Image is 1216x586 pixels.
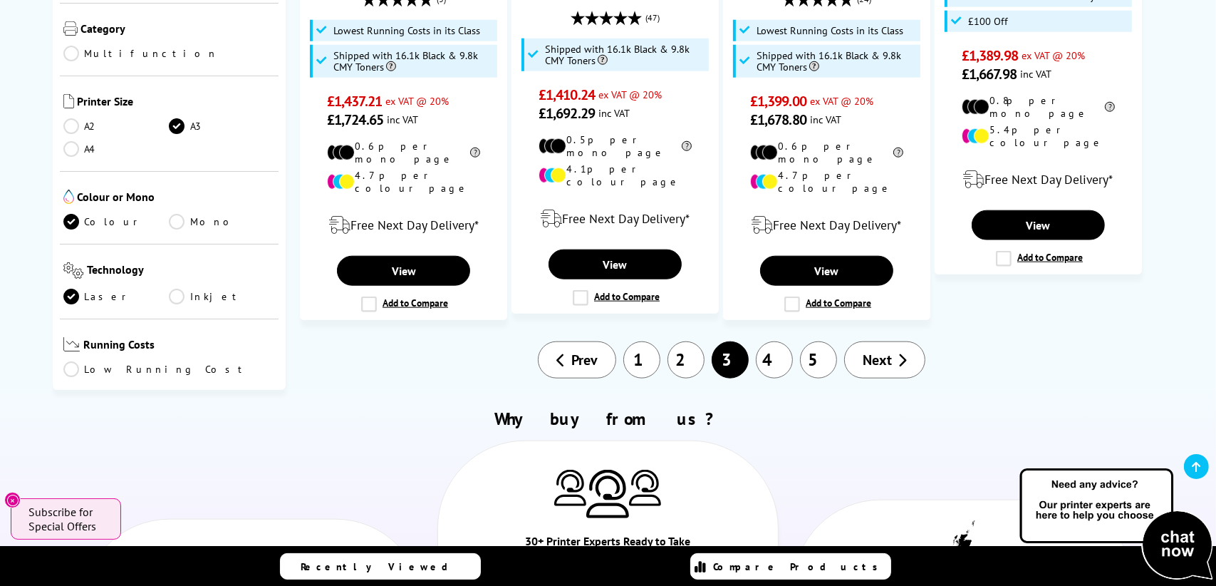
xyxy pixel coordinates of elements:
[63,289,170,304] a: Laser
[757,50,918,73] span: Shipped with 16.1k Black & 9.8k CMY Toners
[1022,48,1085,62] span: ex VAT @ 20%
[586,470,629,519] img: Printer Experts
[327,92,382,110] span: £1,437.21
[78,190,276,207] span: Colour or Mono
[800,341,837,379] a: 5
[962,46,1018,65] span: £1,389.98
[714,560,886,573] span: Compare Products
[538,341,616,379] a: Prev
[327,140,480,165] li: 0.6p per mono page
[629,470,661,506] img: Printer Experts
[810,94,873,108] span: ex VAT @ 20%
[333,50,494,73] span: Shipped with 16.1k Black & 9.8k CMY Toners
[523,533,693,574] div: 30+ Printer Experts Ready to Take Your Call
[554,470,586,506] img: Printer Experts
[63,141,170,157] a: A4
[750,169,903,195] li: 4.7p per colour page
[63,118,170,134] a: A2
[519,199,711,239] div: modal_delivery
[63,214,170,230] a: Colour
[598,88,662,101] span: ex VAT @ 20%
[385,94,449,108] span: ex VAT @ 20%
[844,341,925,379] a: Next
[327,169,480,195] li: 4.7p per colour page
[623,341,660,379] a: 1
[333,25,480,36] span: Lowest Running Costs in its Class
[750,110,806,129] span: £1,678.80
[690,553,891,580] a: Compare Products
[810,113,841,126] span: inc VAT
[571,351,598,369] span: Prev
[944,520,983,586] img: UK tax payer
[962,65,1017,83] span: £1,667.98
[756,341,793,379] a: 4
[1017,466,1216,583] img: Open Live Chat window
[81,21,276,38] span: Category
[169,118,275,134] a: A3
[972,210,1104,240] a: View
[308,205,499,245] div: modal_delivery
[87,262,275,282] span: Technology
[63,21,78,36] img: Category
[539,86,595,104] span: £1,410.24
[539,104,595,123] span: £1,692.29
[337,256,469,286] a: View
[327,110,383,129] span: £1,724.65
[63,46,219,61] a: Multifunction
[63,361,276,377] a: Low Running Cost
[573,290,660,306] label: Add to Compare
[63,337,80,352] img: Running Costs
[78,94,276,111] span: Printer Size
[169,289,275,304] a: Inkjet
[996,251,1083,267] label: Add to Compare
[750,92,806,110] span: £1,399.00
[667,341,705,379] a: 2
[731,205,923,245] div: modal_delivery
[301,560,463,573] span: Recently Viewed
[942,160,1134,200] div: modal_delivery
[361,297,448,312] label: Add to Compare
[63,262,84,279] img: Technology
[645,4,660,31] span: (47)
[968,16,1008,27] span: £100 Off
[75,408,1142,430] h2: Why buy from us?
[760,256,893,286] a: View
[962,123,1115,149] li: 5.4p per colour page
[28,505,107,533] span: Subscribe for Special Offers
[549,250,681,279] a: View
[863,351,892,369] span: Next
[545,43,706,66] span: Shipped with 16.1k Black & 9.8k CMY Toners
[539,133,692,159] li: 0.5p per mono page
[63,190,74,204] img: Colour or Mono
[750,140,903,165] li: 0.6p per mono page
[757,25,903,36] span: Lowest Running Costs in its Class
[4,492,21,508] button: Close
[280,553,481,580] a: Recently Viewed
[539,163,692,188] li: 4.1p per colour page
[63,94,74,108] img: Printer Size
[598,106,630,120] span: inc VAT
[387,113,418,126] span: inc VAT
[784,297,871,312] label: Add to Compare
[169,214,275,230] a: Mono
[83,337,275,355] span: Running Costs
[962,94,1115,120] li: 0.8p per mono page
[1020,67,1051,81] span: inc VAT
